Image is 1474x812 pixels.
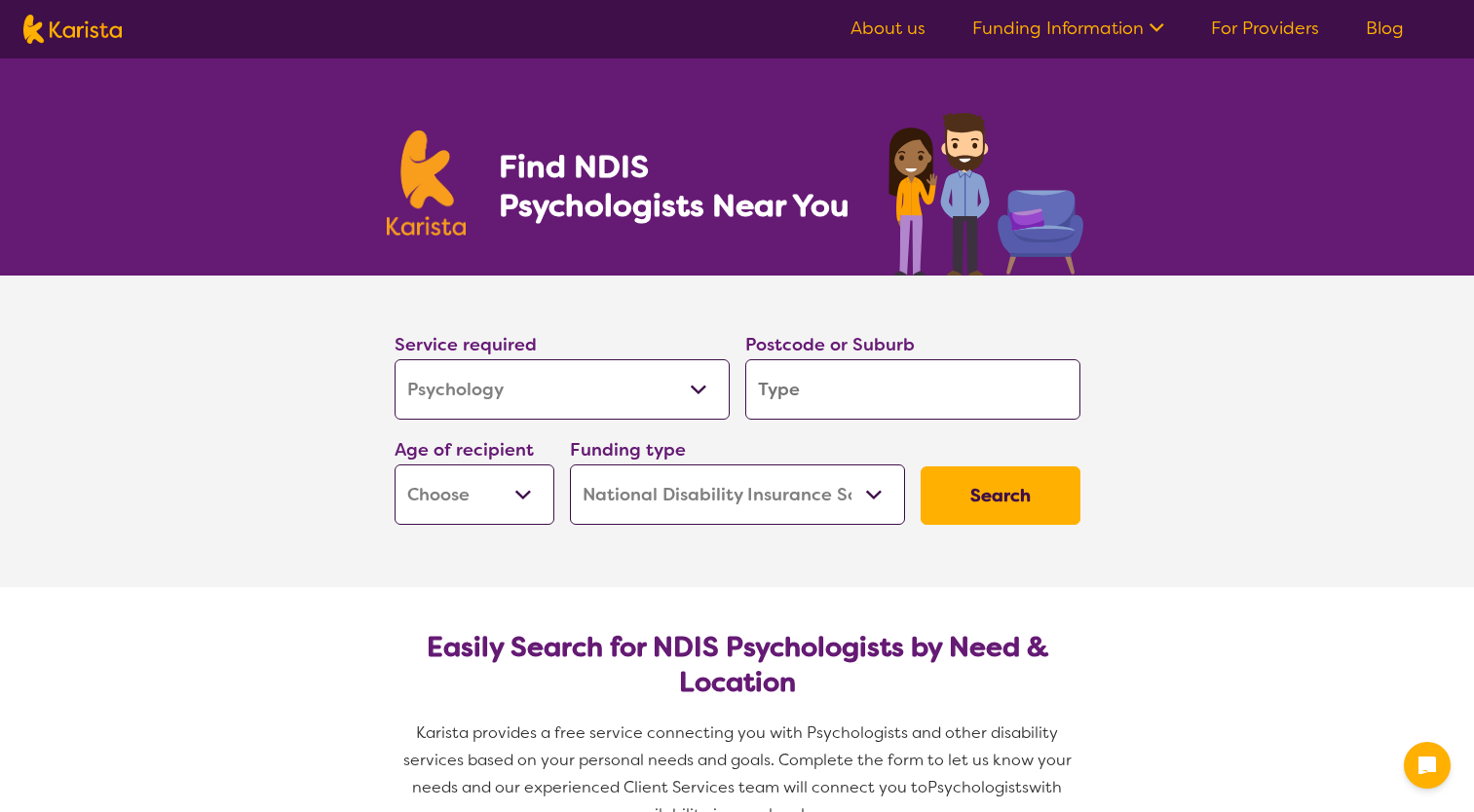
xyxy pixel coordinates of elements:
[972,17,1164,40] a: Funding Information
[395,333,537,356] label: Service required
[499,147,859,225] h1: Find NDIS Psychologists Near You
[1211,17,1319,40] a: For Providers
[850,17,926,40] a: About us
[395,438,534,461] label: Age of recipient
[387,130,467,236] img: Karista logo
[882,105,1088,276] img: psychology
[921,466,1080,525] button: Search
[745,359,1080,420] input: Type
[23,15,122,44] img: Karista logo
[410,630,1065,700] h2: Easily Search for NDIS Psychologists by Need & Location
[1366,17,1404,40] a: Blog
[927,777,1029,797] span: Psychologists
[745,333,915,356] label: Postcode or Suburb
[570,438,686,461] label: Funding type
[403,722,1076,797] span: Karista provides a free service connecting you with Psychologists and other disability services b...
